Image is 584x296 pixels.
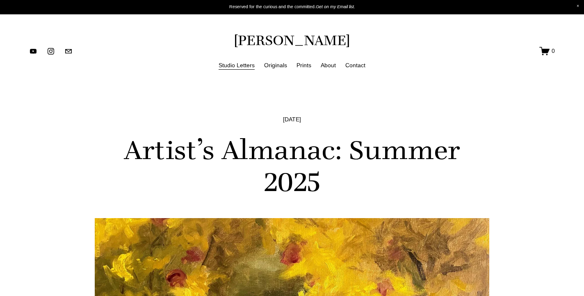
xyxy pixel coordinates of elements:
[552,47,555,55] span: 0
[219,60,255,70] a: Studio Letters
[283,116,301,123] span: [DATE]
[539,46,555,56] a: 0 items in cart
[297,60,311,70] a: Prints
[345,60,365,70] a: Contact
[321,60,336,70] a: About
[234,32,350,49] a: [PERSON_NAME]
[64,47,73,55] a: jennifermariekeller@gmail.com
[95,134,489,198] h1: Artist’s Almanac: Summer 2025
[47,47,55,55] a: instagram-unauth
[29,47,37,55] a: YouTube
[264,60,287,70] a: Originals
